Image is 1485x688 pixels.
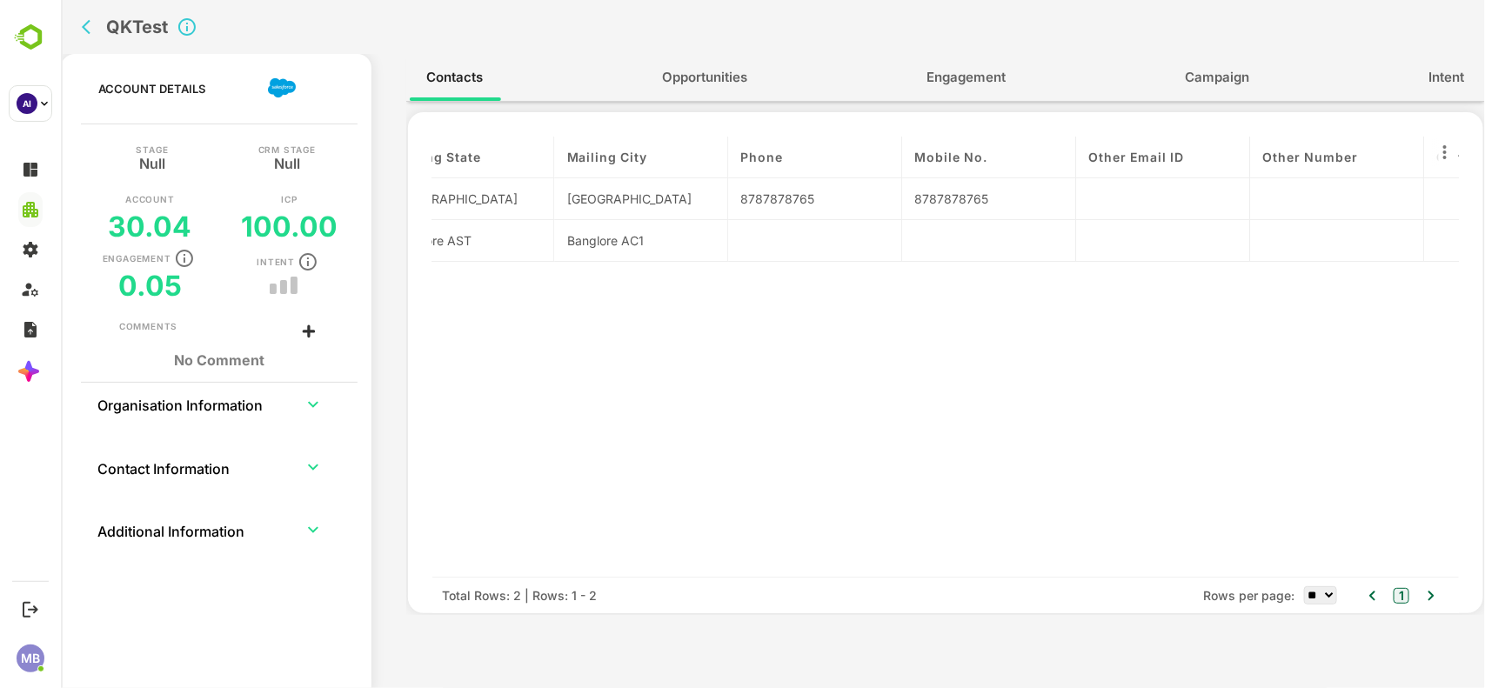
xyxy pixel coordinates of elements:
[42,254,110,263] p: Engagement
[505,231,654,250] div: Banglore AC1
[853,150,926,164] span: Mobile No.
[679,150,721,164] span: Phone
[1333,588,1348,604] button: 1
[75,145,107,154] p: Stage
[58,320,117,334] div: Comments
[366,66,423,89] span: Contacts
[239,283,244,288] button: trend
[64,195,114,204] p: Account
[17,93,37,114] div: AI
[239,391,265,417] button: expand row
[58,352,259,369] h1: No Comment
[78,154,104,168] h5: Null
[381,586,536,605] div: Total Rows: 2 | Rows: 1 - 2
[331,190,480,208] div: [GEOGRAPHIC_DATA]
[48,210,131,244] h5: 30.04
[9,21,53,54] img: BambooboxLogoMark.f1c84d78b4c51b1a7b5f700c9845e183.svg
[36,446,223,488] th: Contact Information
[36,383,282,571] table: collapsible table
[866,66,946,89] span: Engagement
[207,74,235,102] img: salesforce.png
[57,269,121,303] h5: 0.05
[505,150,585,164] span: Mailing City
[36,383,223,424] th: Organisation Information
[853,190,1002,208] div: 8787878765
[239,454,265,480] button: expand row
[18,598,42,621] button: Logout
[17,14,43,40] button: back
[116,17,137,37] svg: Click to close Account details panel
[1027,150,1123,164] span: Other Email ID
[220,195,236,204] p: ICP
[602,66,687,89] span: Opportunities
[345,54,1424,101] div: full width tabs example
[1201,150,1296,164] span: Other Number
[1143,586,1234,605] span: Rows per page:
[1125,66,1189,89] span: Campaign
[45,17,107,37] h2: QKTest
[331,150,419,164] span: Mailing State
[37,82,144,96] p: Account Details
[180,210,277,244] h5: 100.00
[213,154,239,168] h5: Null
[17,645,44,672] div: MB
[1368,66,1404,89] span: Intent
[679,190,828,208] div: 8787878765
[239,517,265,543] button: expand row
[196,257,234,266] p: Intent
[505,190,654,208] div: [GEOGRAPHIC_DATA]
[197,145,255,154] p: CRM Stage
[331,231,480,250] div: Banglore AST
[36,509,223,551] th: Additional Information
